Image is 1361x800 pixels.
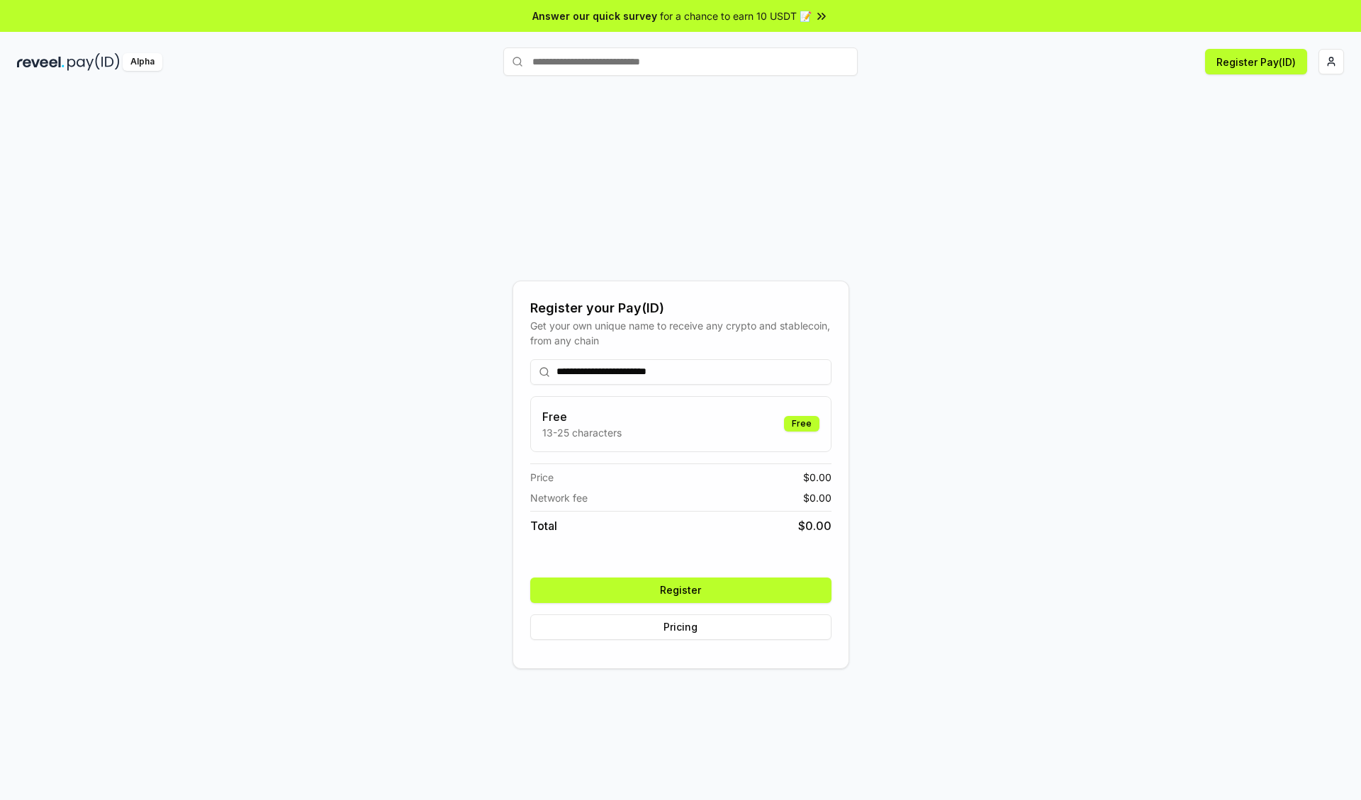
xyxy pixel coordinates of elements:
[542,408,622,425] h3: Free
[542,425,622,440] p: 13-25 characters
[784,416,819,432] div: Free
[532,9,657,23] span: Answer our quick survey
[17,53,65,71] img: reveel_dark
[803,490,831,505] span: $ 0.00
[660,9,812,23] span: for a chance to earn 10 USDT 📝
[530,578,831,603] button: Register
[530,614,831,640] button: Pricing
[530,470,554,485] span: Price
[530,318,831,348] div: Get your own unique name to receive any crypto and stablecoin, from any chain
[67,53,120,71] img: pay_id
[530,517,557,534] span: Total
[530,490,588,505] span: Network fee
[1205,49,1307,74] button: Register Pay(ID)
[530,298,831,318] div: Register your Pay(ID)
[798,517,831,534] span: $ 0.00
[123,53,162,71] div: Alpha
[803,470,831,485] span: $ 0.00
